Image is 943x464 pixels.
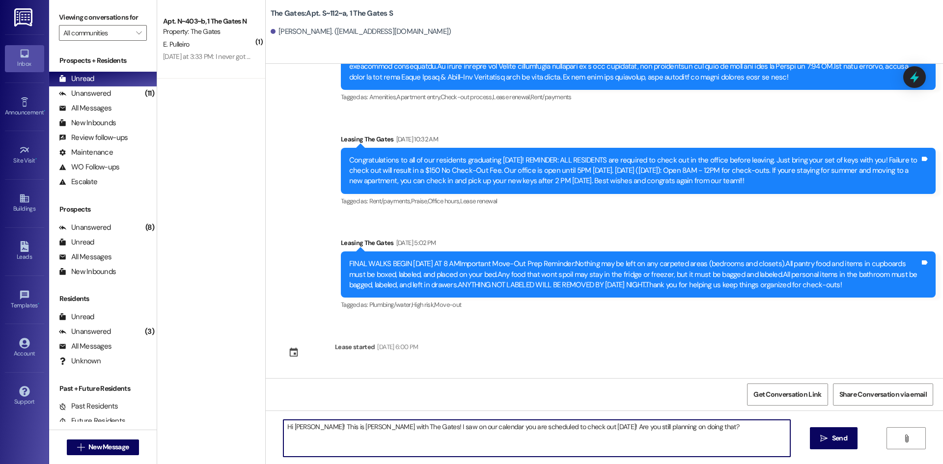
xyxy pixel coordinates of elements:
button: New Message [67,439,139,455]
span: Apartment entry , [396,93,441,101]
span: Lease renewal [460,197,498,205]
input: All communities [63,25,131,41]
textarea: Hi [PERSON_NAME]! This is [PERSON_NAME] with The Gates! I saw on our calendar you are scheduled t... [283,420,790,457]
div: Unread [59,74,94,84]
a: Account [5,335,44,361]
div: [DATE] 5:02 PM [394,238,436,248]
div: [DATE] 6:00 PM [375,342,418,352]
button: Send [810,427,858,449]
span: New Message [88,442,129,452]
a: Leads [5,238,44,265]
div: Maintenance [59,147,113,158]
div: Tagged as: [341,298,936,312]
div: Unanswered [59,222,111,233]
div: [PERSON_NAME]. ([EMAIL_ADDRESS][DOMAIN_NAME]) [271,27,451,37]
div: FINAL WALKS BEGIN [DATE] AT 8 AMImportant Move-Out Prep Reminder:Nothing may be left on any carpe... [349,259,920,290]
div: Unanswered [59,88,111,99]
div: Escalate [59,177,97,187]
div: All Messages [59,341,111,352]
div: Tagged as: [341,194,936,208]
div: [DATE] at 3:33 PM: I never got my summer roommate phone numbers, is that something I could get fr... [163,52,488,61]
div: Lease started [335,342,375,352]
div: Past + Future Residents [49,383,157,394]
div: New Inbounds [59,267,116,277]
a: Buildings [5,190,44,217]
div: Property: The Gates [163,27,254,37]
a: Inbox [5,45,44,72]
span: Praise , [411,197,428,205]
span: Office hours , [428,197,460,205]
div: Unanswered [59,327,111,337]
span: Get Conversation Link [753,389,821,400]
a: Templates • [5,287,44,313]
button: Get Conversation Link [747,383,828,406]
div: Review follow-ups [59,133,128,143]
span: • [44,108,45,114]
div: Unread [59,237,94,247]
i:  [903,435,910,442]
button: Share Conversation via email [833,383,933,406]
img: ResiDesk Logo [14,8,34,27]
div: Residents [49,294,157,304]
div: [DATE] 10:32 AM [394,134,438,144]
span: • [35,156,37,163]
span: Amenities , [369,93,397,101]
span: Plumbing/water , [369,300,412,309]
div: (11) [142,86,157,101]
i:  [136,29,141,37]
div: Leasing The Gates [341,238,936,251]
div: WO Follow-ups [59,162,119,172]
i:  [77,443,84,451]
b: The Gates: Apt. S~112~a, 1 The Gates S [271,8,393,19]
span: Lease renewal , [493,93,530,101]
div: Apt. N~403~b, 1 The Gates N [163,16,254,27]
div: Congratulations to all of our residents graduating [DATE]! REMINDER: ALL RESIDENTS are required t... [349,155,920,187]
span: High risk , [412,300,435,309]
div: Prospects [49,204,157,215]
div: Unknown [59,356,101,366]
span: Move-out [434,300,461,309]
span: Share Conversation via email [839,389,927,400]
div: Unread [59,312,94,322]
a: Site Visit • [5,142,44,168]
div: Prospects + Residents [49,55,157,66]
div: Past Residents [59,401,118,411]
div: All Messages [59,103,111,113]
span: E. Pulleiro [163,40,189,49]
div: (3) [142,324,157,339]
label: Viewing conversations for [59,10,147,25]
div: (8) [143,220,157,235]
div: All Messages [59,252,111,262]
div: Future Residents [59,416,125,426]
i:  [820,435,828,442]
a: Support [5,383,44,409]
div: Leasing The Gates [341,134,936,148]
div: Tagged as: [341,90,936,104]
span: Send [832,433,847,443]
div: New Inbounds [59,118,116,128]
span: Check-out process , [441,93,493,101]
span: • [38,300,39,307]
span: Rent/payments , [369,197,411,205]
span: Rent/payments [530,93,572,101]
